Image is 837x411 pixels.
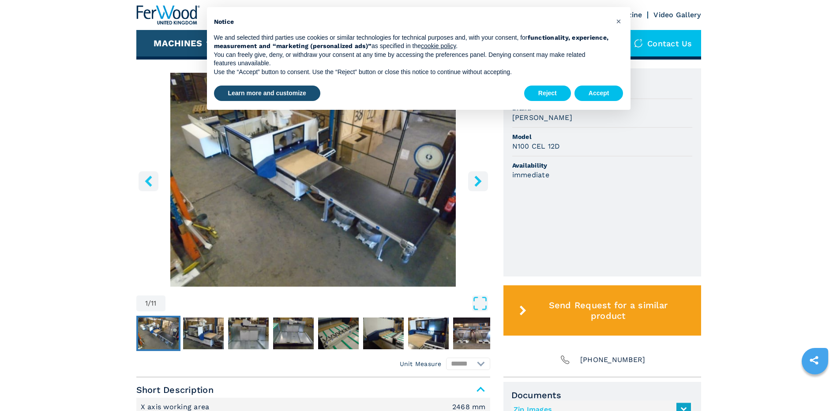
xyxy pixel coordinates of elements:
[400,359,442,368] em: Unit Measure
[512,141,560,151] h3: N100 CEL 12D
[228,318,269,349] img: 4b8e1410a50f2a3bd88e11a63c9d718a
[214,34,609,51] p: We and selected third parties use cookies or similar technologies for technical purposes and, wit...
[803,349,825,371] a: sharethis
[136,5,200,25] img: Ferwood
[408,318,449,349] img: 7ce1050978233ba1a8af06e0183610ea
[148,300,151,307] span: /
[512,170,549,180] h3: immediate
[512,132,692,141] span: Model
[226,316,270,351] button: Go to Slide 3
[214,18,609,26] h2: Notice
[511,390,693,400] span: Documents
[421,42,456,49] a: cookie policy
[139,171,158,191] button: left-button
[273,318,314,349] img: 74d1480dfb50c401e651eaef97b98c4a
[136,73,490,287] div: Go to Slide 1
[145,300,148,307] span: 1
[136,316,180,351] button: Go to Slide 1
[468,171,488,191] button: right-button
[452,404,486,411] em: 2468 mm
[512,112,572,123] h3: [PERSON_NAME]
[318,318,359,349] img: 32a6c355155fceddacd99ddbbfc3a19f
[181,316,225,351] button: Go to Slide 2
[530,300,686,321] span: Send Request for a similar product
[580,354,646,366] span: [PHONE_NUMBER]
[214,51,609,68] p: You can freely give, deny, or withdraw your consent at any time by accessing the preferences pane...
[799,371,830,404] iframe: Chat
[512,161,692,170] span: Availability
[616,16,621,26] span: ×
[634,39,643,48] img: Contact us
[214,68,609,77] p: Use the “Accept” button to consent. Use the “Reject” button or close this notice to continue with...
[559,354,571,366] img: Phone
[363,318,404,349] img: 92d707fc7ee61175c9aeef16f9714b4b
[138,318,179,349] img: 558d1c9f2376fd371f01c063c78e3443
[168,295,488,311] button: Open Fullscreen
[574,86,623,101] button: Accept
[316,316,360,351] button: Go to Slide 5
[524,86,571,101] button: Reject
[612,14,626,28] button: Close this notice
[183,318,224,349] img: 23384fe97524dc343c86e951fca3853b
[451,316,495,351] button: Go to Slide 8
[625,30,701,56] div: Contact us
[453,318,494,349] img: cc8906e19bbd598b99c712a737e20f78
[271,316,315,351] button: Go to Slide 4
[214,34,609,50] strong: functionality, experience, measurement and “marketing (personalized ads)”
[136,316,490,351] nav: Thumbnail Navigation
[136,73,490,287] img: CNC Machine Centres With Flat Table MORBIDELLI N100 CEL 12D
[361,316,405,351] button: Go to Slide 6
[136,382,490,398] span: Short Description
[154,38,202,49] button: Machines
[214,86,320,101] button: Learn more and customize
[503,285,701,336] button: Send Request for a similar product
[406,316,450,351] button: Go to Slide 7
[151,300,157,307] span: 11
[653,11,701,19] a: Video Gallery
